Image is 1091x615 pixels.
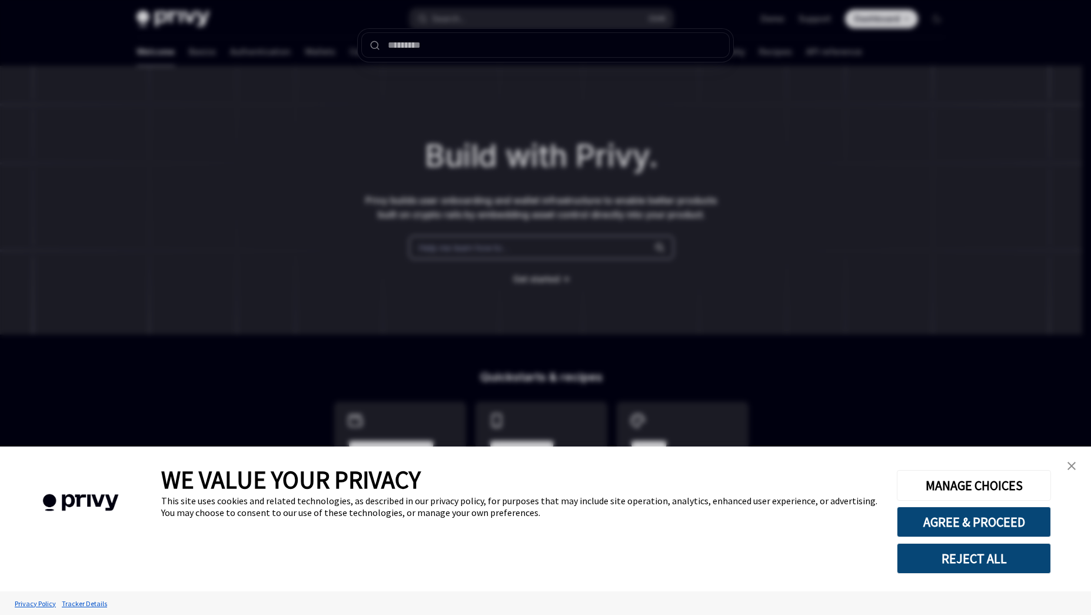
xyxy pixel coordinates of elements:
a: Privacy Policy [12,593,59,614]
button: MANAGE CHOICES [897,470,1051,501]
img: company logo [18,477,144,528]
a: close banner [1060,454,1083,478]
button: AGREE & PROCEED [897,507,1051,537]
img: close banner [1067,462,1076,470]
span: WE VALUE YOUR PRIVACY [161,464,421,495]
div: This site uses cookies and related technologies, as described in our privacy policy, for purposes... [161,495,879,518]
button: REJECT ALL [897,543,1051,574]
a: Tracker Details [59,593,110,614]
